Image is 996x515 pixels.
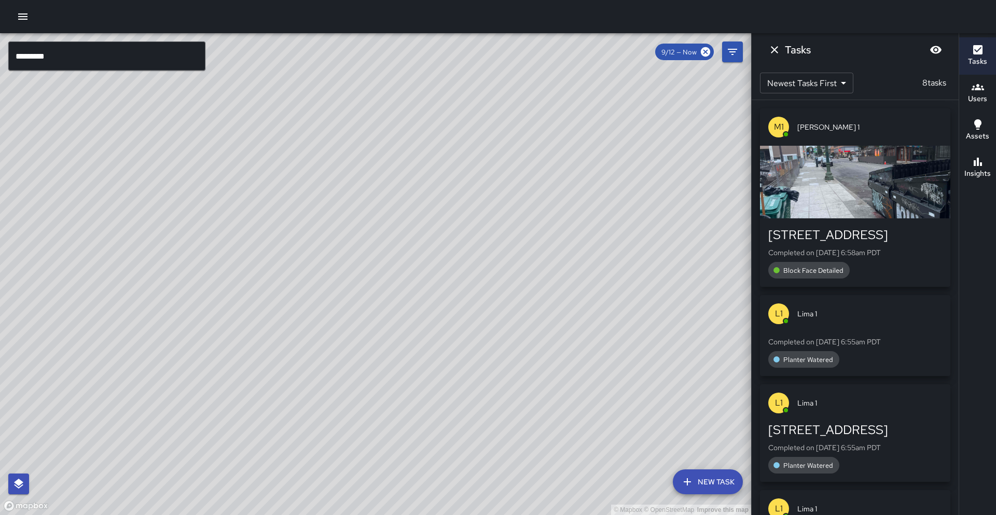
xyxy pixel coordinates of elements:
div: [STREET_ADDRESS] [768,422,942,438]
span: Planter Watered [777,355,839,364]
button: Insights [959,149,996,187]
p: L1 [775,308,783,320]
p: L1 [775,503,783,515]
span: Block Face Detailed [777,266,850,275]
span: Planter Watered [777,461,839,470]
span: 9/12 — Now [655,48,703,57]
h6: Assets [966,131,989,142]
span: Lima 1 [797,504,942,514]
p: Completed on [DATE] 6:55am PDT [768,337,942,347]
p: 8 tasks [918,77,950,89]
p: L1 [775,397,783,409]
span: [PERSON_NAME] 1 [797,122,942,132]
span: Lima 1 [797,398,942,408]
p: M1 [774,121,784,133]
div: Newest Tasks First [760,73,853,93]
h6: Insights [964,168,991,179]
button: Users [959,75,996,112]
span: Lima 1 [797,309,942,319]
h6: Tasks [785,41,811,58]
p: Completed on [DATE] 6:58am PDT [768,247,942,258]
button: Tasks [959,37,996,75]
button: Dismiss [764,39,785,60]
button: Assets [959,112,996,149]
h6: Tasks [968,56,987,67]
div: [STREET_ADDRESS] [768,227,942,243]
h6: Users [968,93,987,105]
button: Filters [722,41,743,62]
button: Blur [925,39,946,60]
button: L1Lima 1Completed on [DATE] 6:55am PDTPlanter Watered [760,295,950,376]
div: 9/12 — Now [655,44,714,60]
button: L1Lima 1[STREET_ADDRESS]Completed on [DATE] 6:55am PDTPlanter Watered [760,384,950,482]
button: New Task [673,469,743,494]
p: Completed on [DATE] 6:55am PDT [768,442,942,453]
button: M1[PERSON_NAME] 1[STREET_ADDRESS]Completed on [DATE] 6:58am PDTBlock Face Detailed [760,108,950,287]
